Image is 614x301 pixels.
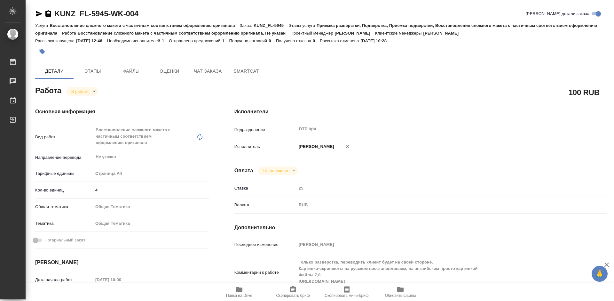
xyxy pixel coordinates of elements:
p: Восстановление сложного макета с частичным соответствием оформлению оригинала [50,23,240,28]
span: Файлы [116,67,146,75]
h2: 100 RUB [569,87,600,98]
button: Добавить тэг [35,45,49,59]
p: Общая тематика [35,204,93,210]
input: Пустое поле [296,240,576,249]
p: Клиентские менеджеры [375,31,423,36]
p: [PERSON_NAME] [296,143,334,150]
p: Кол-во единиц [35,187,93,193]
p: Вид работ [35,134,93,140]
button: Обновить файлы [374,283,427,301]
div: В работе [258,167,297,175]
button: Скопировать бриф [266,283,320,301]
p: Комментарий к работе [234,269,296,276]
button: В работе [69,89,91,94]
p: [DATE] 10:28 [360,38,391,43]
span: Чат заказа [193,67,223,75]
h4: Основная информация [35,108,209,116]
button: Папка на Drive [212,283,266,301]
p: Ставка [234,185,296,191]
button: 🙏 [592,266,608,282]
h2: Работа [35,84,61,96]
p: Исполнитель [234,143,296,150]
div: В работе [66,87,98,96]
p: Рассылка отменена [320,38,360,43]
p: Получено согласий [229,38,269,43]
span: Этапы [77,67,108,75]
p: KUNZ_FL-5945 [254,23,288,28]
div: Страница А4 [93,168,209,179]
div: Общая Тематика [93,201,209,212]
textarea: Только развёрстка, переводить клиент будет на своей стороне. Картинки-скриншоты на русском восста... [296,257,576,287]
input: Пустое поле [296,183,576,193]
button: Удалить исполнителя [341,139,355,153]
p: Последнее изменение [234,241,296,248]
span: Детали [39,67,70,75]
p: Этапы услуги [288,23,317,28]
span: [PERSON_NAME] детали заказа [526,11,589,17]
p: Тарифные единицы [35,170,93,177]
input: Пустое поле [93,275,149,284]
p: Услуга [35,23,50,28]
p: Направление перевода [35,154,93,161]
span: Скопировать бриф [276,293,310,298]
span: Обновить файлы [385,293,416,298]
span: Нотариальный заказ [44,237,85,243]
p: 1 [222,38,229,43]
p: Валюта [234,202,296,208]
p: Заказ: [240,23,254,28]
p: Восстановление сложного макета с частичным соответствием оформлению оригинала, Не указан [78,31,291,36]
p: Работа [62,31,78,36]
div: Общая Тематика [93,218,209,229]
p: Рассылка запущена [35,38,76,43]
h4: Оплата [234,167,253,175]
div: RUB [296,199,576,210]
p: Отправлено предложений [169,38,222,43]
p: [PERSON_NAME] [423,31,463,36]
p: Проектный менеджер [290,31,335,36]
span: 🙏 [594,267,605,281]
p: [DATE] 12:46 [76,38,107,43]
p: Необходимо исполнителей [107,38,162,43]
p: Получено отказов [276,38,313,43]
h4: [PERSON_NAME] [35,259,209,266]
p: 1 [162,38,169,43]
p: Тематика [35,220,93,227]
p: Дата начала работ [35,277,93,283]
button: Скопировать ссылку [44,10,52,18]
input: ✎ Введи что-нибудь [93,185,209,195]
span: Скопировать мини-бриф [325,293,368,298]
p: 0 [313,38,320,43]
h4: Дополнительно [234,224,607,232]
h4: Исполнители [234,108,607,116]
p: 0 [269,38,276,43]
p: [PERSON_NAME] [335,31,375,36]
span: Оценки [154,67,185,75]
button: Не оплачена [261,168,290,174]
button: Скопировать ссылку для ЯМессенджера [35,10,43,18]
span: SmartCat [231,67,262,75]
span: Папка на Drive [226,293,252,298]
a: KUNZ_FL-5945-WK-004 [54,9,138,18]
button: Скопировать мини-бриф [320,283,374,301]
p: Подразделение [234,126,296,133]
